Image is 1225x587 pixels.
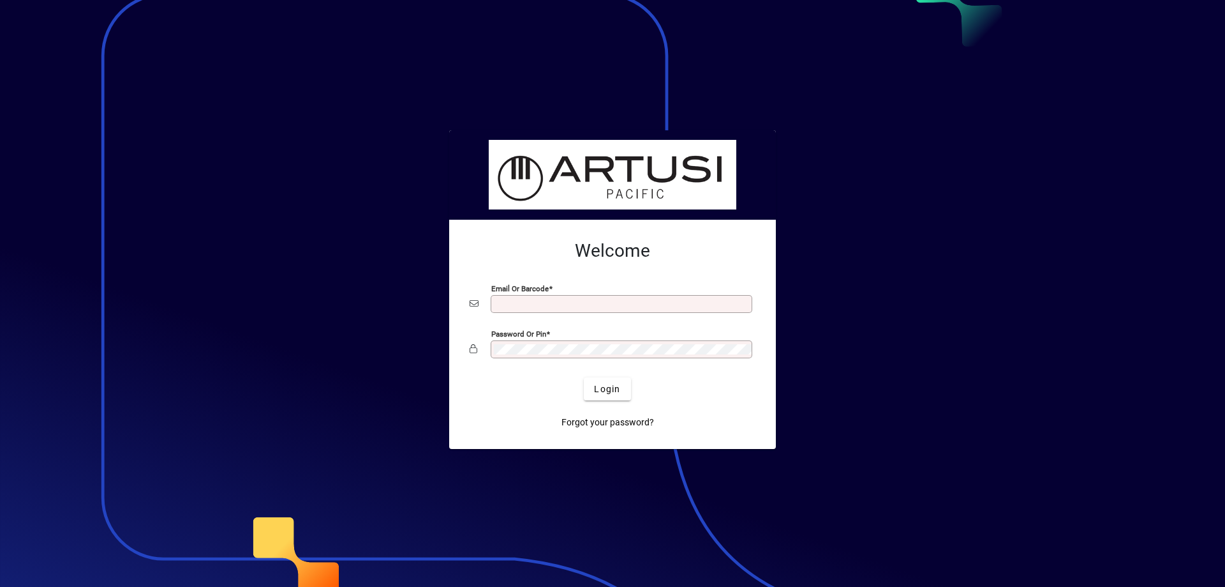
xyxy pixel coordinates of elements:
mat-label: Email or Barcode [491,284,549,293]
mat-label: Password or Pin [491,330,546,339]
h2: Welcome [470,240,755,262]
span: Login [594,383,620,396]
span: Forgot your password? [561,416,654,429]
a: Forgot your password? [556,411,659,434]
button: Login [584,377,630,400]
